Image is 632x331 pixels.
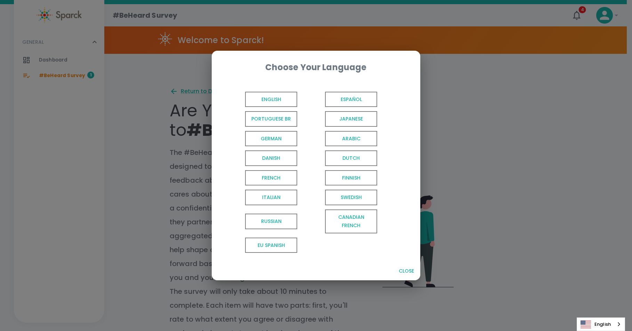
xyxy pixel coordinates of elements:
[245,131,297,147] span: German
[220,235,300,255] button: EU Spanish
[245,238,297,253] span: EU Spanish
[395,265,418,278] button: Close
[300,129,380,149] button: Arabic
[220,188,300,207] button: Italian
[300,207,380,235] button: Canadian French
[223,62,409,73] div: Choose Your Language
[577,317,625,331] div: Language
[325,131,377,147] span: Arabic
[245,190,297,205] span: Italian
[245,150,297,166] span: Danish
[577,317,625,331] aside: Language selected: English
[220,109,300,129] button: Portuguese BR
[325,209,377,233] span: Canadian French
[577,318,625,331] a: English
[245,214,297,229] span: Russian
[300,109,380,129] button: Japanese
[325,190,377,205] span: Swedish
[300,188,380,207] button: Swedish
[325,170,377,186] span: Finnish
[300,168,380,188] button: Finnish
[245,92,297,107] span: English
[220,148,300,168] button: Danish
[220,168,300,188] button: French
[325,150,377,166] span: Dutch
[245,111,297,127] span: Portuguese BR
[220,90,300,109] button: English
[325,92,377,107] span: Español
[220,129,300,149] button: German
[325,111,377,127] span: Japanese
[300,90,380,109] button: Español
[300,148,380,168] button: Dutch
[220,207,300,235] button: Russian
[245,170,297,186] span: French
